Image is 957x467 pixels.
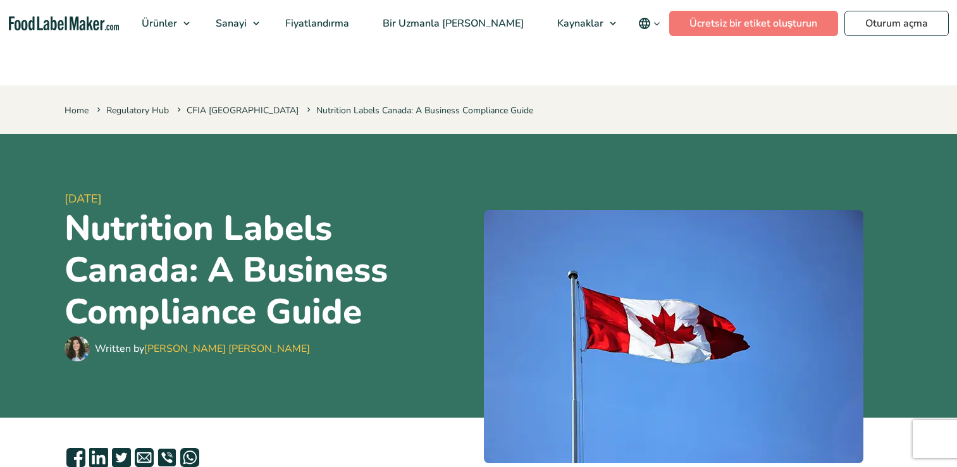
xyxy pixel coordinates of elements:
a: CFIA [GEOGRAPHIC_DATA] [187,104,299,116]
h1: Nutrition Labels Canada: A Business Compliance Guide [65,208,474,333]
font: Written by [95,342,310,356]
a: Oturum açma [844,11,949,36]
span: Kaynaklar [553,16,605,30]
a: Ücretsiz bir etiket oluşturun [669,11,838,36]
span: Ürünler [138,16,178,30]
a: Regulatory Hub [106,104,169,116]
img: Maria Abi Hanna - Food Label Maker [65,336,90,361]
span: Fiyatlandırma [281,16,350,30]
span: Bir Uzmanla [PERSON_NAME] [379,16,525,30]
a: Home [65,104,89,116]
span: [DATE] [65,190,474,208]
span: Sanayi [212,16,248,30]
a: [PERSON_NAME] [PERSON_NAME] [144,342,310,356]
span: Nutrition Labels Canada: A Business Compliance Guide [304,104,533,116]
